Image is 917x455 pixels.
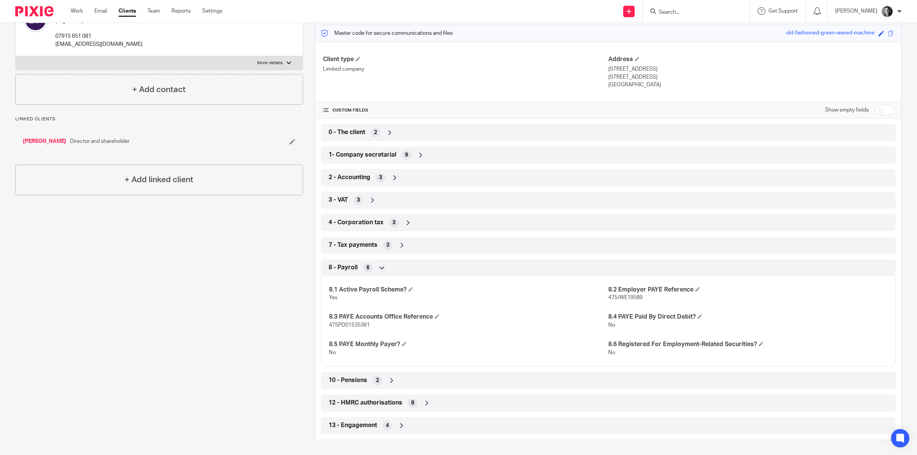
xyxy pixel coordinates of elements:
span: 2 [376,377,379,384]
h4: 8.4 PAYE Paid By Direct Debit? [608,313,888,321]
p: Limited company [323,65,608,73]
img: Pixie [15,6,53,16]
h4: Client type [323,55,608,63]
a: Settings [202,7,222,15]
p: [STREET_ADDRESS] [608,73,894,81]
span: 4 [386,422,389,429]
span: 475PD01535361 [329,322,370,328]
p: 07915 651 081 [55,32,143,40]
span: 13 - Engagement [329,421,377,429]
p: [EMAIL_ADDRESS][DOMAIN_NAME] [55,40,143,48]
h4: Address [608,55,894,63]
h4: CUSTOM FIELDS [323,107,608,113]
a: [PERSON_NAME] [23,138,66,145]
h4: + Add linked client [125,174,193,186]
span: 7 - Tax payments [329,241,377,249]
h4: 8.5 PAYE Monthly Payer? [329,340,608,348]
a: Reports [172,7,191,15]
span: 2 [374,129,377,136]
a: Email [94,7,107,15]
a: Clients [118,7,136,15]
h4: 8.3 PAYE Accounts Office Reference [329,313,608,321]
span: 10 - Pensions [329,376,367,384]
p: Linked clients [15,116,303,122]
h4: + Add contact [132,84,186,96]
span: 2 - Accounting [329,173,370,181]
span: 8 - Payroll [329,264,358,272]
p: [GEOGRAPHIC_DATA] [608,81,894,89]
span: 3 [379,174,382,181]
span: 4 - Corporation tax [329,219,384,227]
h4: 8.2 Employer PAYE Reference [608,286,888,294]
span: Yes [329,295,337,300]
img: DSC_9061-3.jpg [881,5,893,18]
span: 1- Company secretarial [329,151,396,159]
div: old-fashioned-green-waved-machine [786,29,875,38]
p: Master code for secure communications and files [321,29,453,37]
span: Director and shareholder [70,138,130,145]
span: 3 - VAT [329,196,348,204]
a: Work [71,7,83,15]
span: 0 - The client [329,128,365,136]
p: [STREET_ADDRESS] [608,65,894,73]
span: 6 [366,264,369,272]
span: 3 [386,241,389,249]
span: 8 [411,399,414,407]
p: More details [257,60,283,66]
p: [PERSON_NAME] [835,7,877,15]
span: 12 - HMRC authorisations [329,399,402,407]
a: Team [147,7,160,15]
label: Show empty fields [825,106,869,114]
span: No [608,350,615,355]
span: Get Support [768,8,798,14]
span: 9 [405,151,408,159]
span: 3 [357,196,360,204]
span: 3 [392,219,395,227]
span: No [608,322,615,328]
input: Search [658,9,727,16]
h4: 8.1 Active Payroll Scheme? [329,286,608,294]
span: No [329,350,336,355]
h4: 8.6 Registered For Employment-Related Securities? [608,340,888,348]
span: 475/WE19589 [608,295,643,300]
